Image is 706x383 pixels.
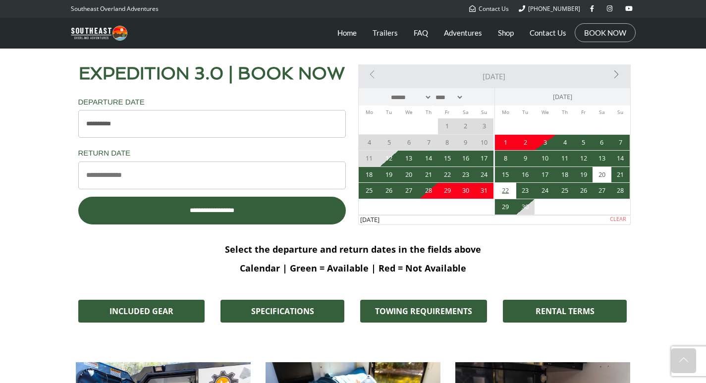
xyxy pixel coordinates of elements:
[438,109,456,115] span: Friday
[495,167,516,183] span: Available (1) Less than min days stay
[516,109,534,115] span: Tuesday
[420,151,438,166] span: Available (1) Less than min days stay
[609,216,628,224] a: Clear
[398,151,420,166] span: Available (1) Rules: Not check-out Less than min days stay
[359,109,380,115] span: Monday
[495,109,516,115] span: Monday
[475,135,493,151] span: Day in the past Less than min days stay
[78,148,131,158] label: Return Date
[71,26,127,41] img: Southeast Overland Adventures
[611,151,630,166] span: Available (1) Less than min days stay
[444,20,482,45] a: Adventures
[495,135,516,151] span: Booked Less than min days stay
[535,183,556,199] a: 24
[380,135,398,151] span: Day in the past Less than min days stay
[593,135,611,151] span: Available (1) Less than min days stay
[456,183,475,199] span: Booked Less than min days stay
[611,109,629,115] span: Sunday
[611,167,630,183] span: Available (1) Less than min days stay
[359,135,380,151] span: Day in the past Less than min days stay
[359,216,607,224] div: [DATE]
[495,199,516,215] a: 29
[498,20,514,45] a: Shop
[593,109,611,115] span: Saturday
[398,167,420,183] span: Available (1) Less than min days stay
[479,4,509,13] span: Contact Us
[574,183,593,199] a: 26
[516,151,535,166] span: Available (1) Less than min days stay
[373,20,398,45] a: Trailers
[438,151,456,166] span: Available (1) Less than min days stay
[375,307,472,315] span: TOWING REQUIREMENTS
[516,199,535,215] a: 30
[495,183,516,199] a: 22
[516,167,535,183] span: Available (1) Less than min days stay
[475,109,493,115] span: Sunday
[360,300,487,323] a: TOWING REQUIREMENTS
[251,307,314,315] span: SPECIFICATIONS
[556,135,574,151] span: Available (1) Rules: Not check-out Less than min days stay
[469,4,509,13] a: Contact Us
[438,183,456,199] span: Booked Less than min days stay
[593,151,611,166] span: Available (1) Less than min days stay
[475,118,493,134] span: Day in the past Less than min days stay
[220,300,344,323] a: SPECIFICATIONS
[516,135,535,151] span: Booked Less than min days stay
[380,183,398,199] span: Available (1) Less than min days stay
[593,183,611,199] a: 27
[456,118,475,134] span: Day in the past Less than min days stay
[475,183,493,199] span: Booked Less than min days stay
[438,135,456,151] span: Day in the past Less than min days stay
[611,183,630,199] a: 28
[398,135,420,151] span: Day in the past Less than min days stay
[420,167,438,183] span: Available (1) Less than min days stay
[380,167,398,183] span: Available (1) Less than min days stay
[475,151,493,166] span: Available (1) Less than min days stay
[414,20,428,45] a: FAQ
[535,151,556,166] span: Available (1) Less than min days stay
[528,4,580,13] span: [PHONE_NUMBER]
[495,151,516,166] span: Available (1) Less than min days stay
[438,118,456,134] span: Day in the past Less than min days stay
[337,20,357,45] a: Home
[519,4,580,13] a: [PHONE_NUMBER]
[574,151,593,166] span: Available (1) Less than min days stay
[225,243,481,255] b: Select the departure and return dates in the fields above
[556,183,574,199] a: 25
[359,183,380,199] span: Available (1) Less than min days stay
[516,183,535,199] a: 23
[76,64,348,82] h2: EXPEDITION 3.0 | BOOK NOW
[584,28,626,38] a: BOOK NOW
[456,151,475,166] span: Available (1) Less than min days stay
[380,151,398,166] span: Not available Rules: Not check-out, This is earlier than allowed by our advance reservation rules...
[109,307,173,315] span: INCLUDED GEAR
[359,167,380,183] span: Available (1) Less than min days stay
[574,109,592,115] span: Friday
[240,262,466,274] b: Calendar | Green = Available | Red = Not Available
[446,64,542,88] a: [DATE]
[574,167,593,183] span: Available (1) Less than min days stay
[380,109,398,115] span: Tuesday
[503,300,627,323] a: RENTAL TERMS
[420,183,438,199] span: Booked Less than min days stay
[78,97,145,107] label: Departure Date
[535,109,555,115] span: Wednesday
[359,151,380,166] span: Day in the past Less than min days stay
[495,88,630,106] div: [DATE]
[536,307,595,315] span: RENTAL TERMS
[556,167,574,183] span: Available (1) Less than min days stay
[71,2,159,15] p: Southeast Overland Adventures
[456,167,475,183] span: Available (1) Less than min days stay
[78,300,205,323] a: INCLUDED GEAR
[420,135,438,151] span: Day in the past Less than min days stay
[456,135,475,151] span: Day in the past Less than min days stay
[457,109,475,115] span: Saturday
[574,135,593,151] span: Available (1) Less than min days stay
[556,109,574,115] span: Thursday
[420,109,437,115] span: Thursday
[530,20,566,45] a: Contact Us
[438,167,456,183] span: Available (1) Less than min days stay
[398,109,419,115] span: Wednesday
[593,167,611,183] span: Available (1) Less than min days stay
[535,167,556,183] span: Available (1) Less than min days stay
